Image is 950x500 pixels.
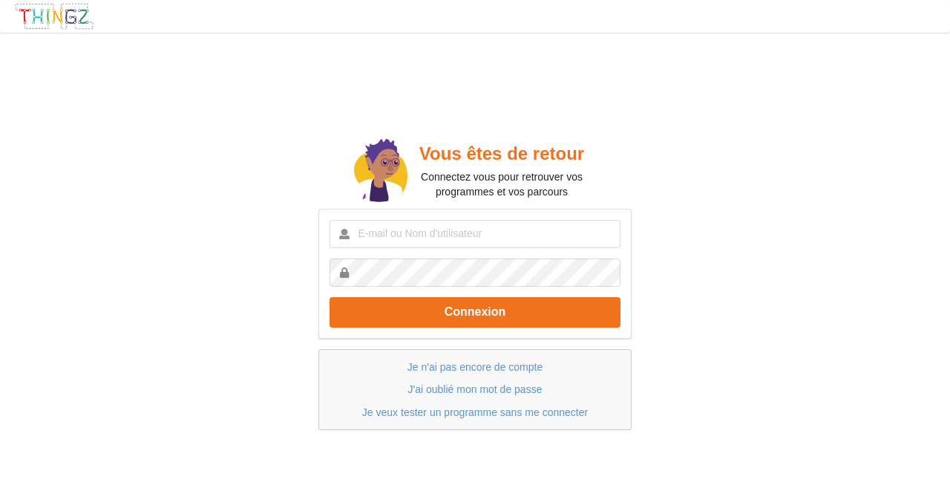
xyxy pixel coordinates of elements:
[408,383,543,395] a: J'ai oublié mon mot de passe
[407,169,595,199] p: Connectez vous pour retrouver vos programmes et vos parcours
[354,139,407,204] img: doc.svg
[330,220,620,248] input: E-mail ou Nom d'utilisateur
[407,361,543,373] a: Je n'ai pas encore de compte
[330,297,620,328] button: Connexion
[14,2,94,30] img: thingz_logo.png
[407,143,595,166] h2: Vous êtes de retour
[362,406,588,418] a: Je veux tester un programme sans me connecter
